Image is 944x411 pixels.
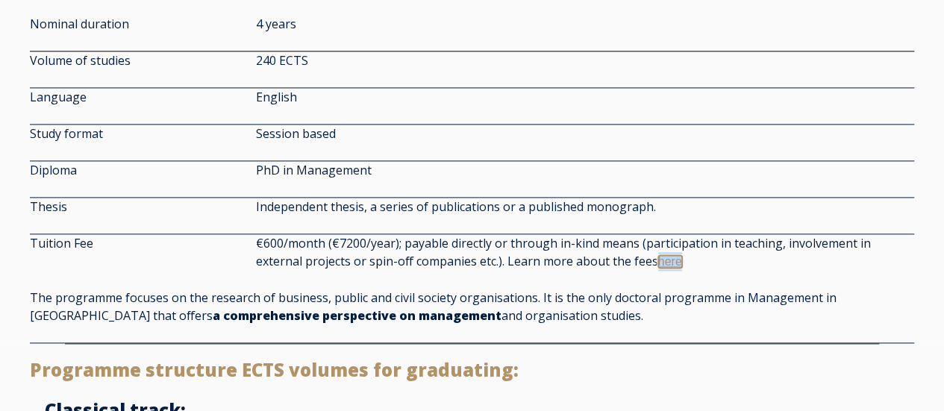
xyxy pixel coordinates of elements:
[256,198,914,216] p: Independent thesis, a series of publications or a published monograph.
[256,88,914,106] p: English
[30,357,519,382] span: Programme structure ECTS volumes for graduating:
[501,307,643,324] span: and organisation studies.
[30,15,237,33] p: Nominal duration
[30,234,237,252] p: Tuition Fee
[256,51,914,69] p: 240 ECTS
[30,161,237,179] p: Diploma
[256,235,871,269] span: €600/month (€7200/year); payable directly or through in-kind means (participation in teaching, in...
[30,88,237,106] p: Language
[256,15,914,33] p: 4 years
[30,289,837,324] span: The programme focuses on the research of business, public and civil society organisations. It is ...
[256,161,914,179] p: PhD in Management
[256,125,914,142] p: Session based
[30,51,237,69] p: Volume of studies
[30,198,237,216] p: Thesis
[213,307,501,324] strong: a comprehensive perspective on management
[30,125,237,142] p: Study format
[658,255,682,268] a: here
